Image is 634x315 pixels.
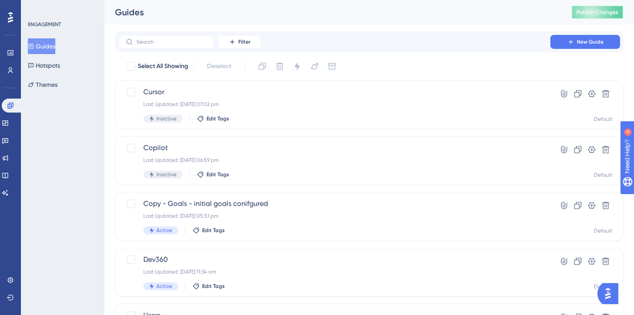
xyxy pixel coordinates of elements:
[61,4,63,11] div: 4
[136,39,207,45] input: Search
[202,283,225,290] span: Edit Tags
[28,77,58,92] button: Themes
[218,35,261,49] button: Filter
[143,254,526,265] span: Dev360
[115,6,549,18] div: Guides
[571,5,624,19] button: Publish Changes
[156,283,172,290] span: Active
[576,9,618,16] span: Publish Changes
[156,115,176,122] span: Inactive
[143,199,526,209] span: Copy - Goals - initial goals conifgured
[138,61,188,72] span: Select All Showing
[597,281,624,307] iframe: UserGuiding AI Assistant Launcher
[594,227,613,234] div: Default
[143,143,526,153] span: Copilot
[156,171,176,178] span: Inactive
[28,58,60,73] button: Hotspots
[156,227,172,234] span: Active
[207,171,229,178] span: Edit Tags
[238,38,251,45] span: Filter
[202,227,225,234] span: Edit Tags
[207,61,231,72] span: Deselect
[20,2,54,13] span: Need Help?
[594,283,613,290] div: Default
[197,115,229,122] button: Edit Tags
[594,116,613,123] div: Default
[143,101,526,108] div: Last Updated: [DATE] 07:02 pm
[28,21,61,28] div: ENGAGEMENT
[143,212,526,219] div: Last Updated: [DATE] 05:51 pm
[577,38,603,45] span: New Guide
[28,38,55,54] button: Guides
[193,227,225,234] button: Edit Tags
[143,157,526,164] div: Last Updated: [DATE] 06:59 pm
[199,58,239,74] button: Deselect
[143,268,526,275] div: Last Updated: [DATE] 11:34 am
[143,87,526,97] span: Cursor
[550,35,620,49] button: New Guide
[193,283,225,290] button: Edit Tags
[197,171,229,178] button: Edit Tags
[594,171,613,178] div: Default
[207,115,229,122] span: Edit Tags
